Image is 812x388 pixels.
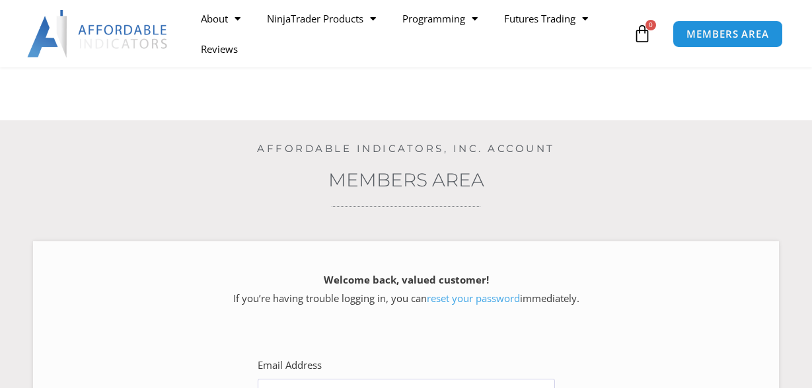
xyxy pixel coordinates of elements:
[646,20,656,30] span: 0
[673,20,783,48] a: MEMBERS AREA
[188,3,629,64] nav: Menu
[686,29,769,39] span: MEMBERS AREA
[328,169,484,191] a: Members Area
[389,3,491,34] a: Programming
[188,3,254,34] a: About
[27,10,169,58] img: LogoAI | Affordable Indicators – NinjaTrader
[324,273,489,286] strong: Welcome back, valued customer!
[613,15,671,53] a: 0
[491,3,601,34] a: Futures Trading
[257,142,555,155] a: Affordable Indicators, Inc. Account
[56,271,756,308] p: If you’re having trouble logging in, you can immediately.
[254,3,389,34] a: NinjaTrader Products
[258,356,322,375] label: Email Address
[427,291,520,305] a: reset your password
[188,34,251,64] a: Reviews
